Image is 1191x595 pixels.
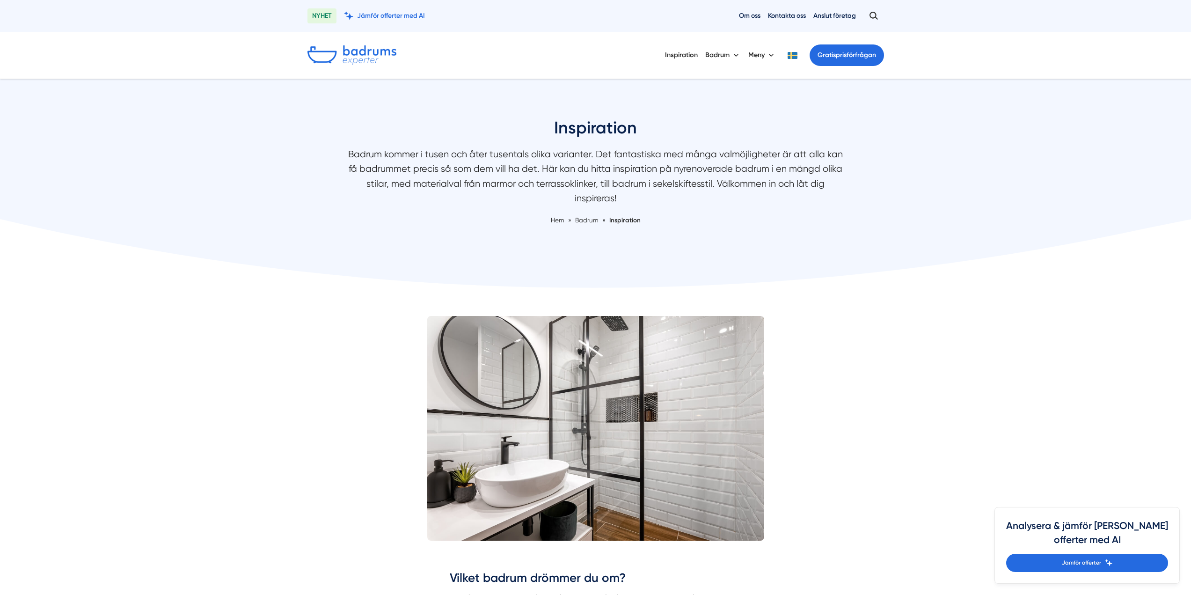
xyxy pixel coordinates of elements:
[427,316,764,541] img: Badrumsinspiration
[1006,554,1168,572] a: Jämför offerter
[768,11,806,20] a: Kontakta oss
[344,11,425,20] a: Jämför offerter med AI
[602,215,606,225] span: »
[568,215,571,225] span: »
[609,216,641,224] a: Inspiration
[551,216,564,224] a: Hem
[665,43,698,67] a: Inspiration
[1062,558,1101,567] span: Jämför offerter
[818,51,836,59] span: Gratis
[575,216,599,224] span: Badrum
[348,215,844,225] nav: Breadcrumb
[813,11,856,20] a: Anslut företag
[810,44,884,66] a: Gratisprisförfrågan
[348,147,844,211] p: Badrum kommer i tusen och åter tusentals olika varianter. Det fantastiska med många valmöjlighete...
[307,8,336,23] span: NYHET
[357,11,425,20] span: Jämför offerter med AI
[705,43,741,67] button: Badrum
[739,11,760,20] a: Om oss
[307,45,396,65] img: Badrumsexperter.se logotyp
[348,117,844,147] h1: Inspiration
[450,570,742,591] h3: Vilket badrum drömmer du om?
[748,43,776,67] button: Meny
[1006,519,1168,554] h4: Analysera & jämför [PERSON_NAME] offerter med AI
[575,216,600,224] a: Badrum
